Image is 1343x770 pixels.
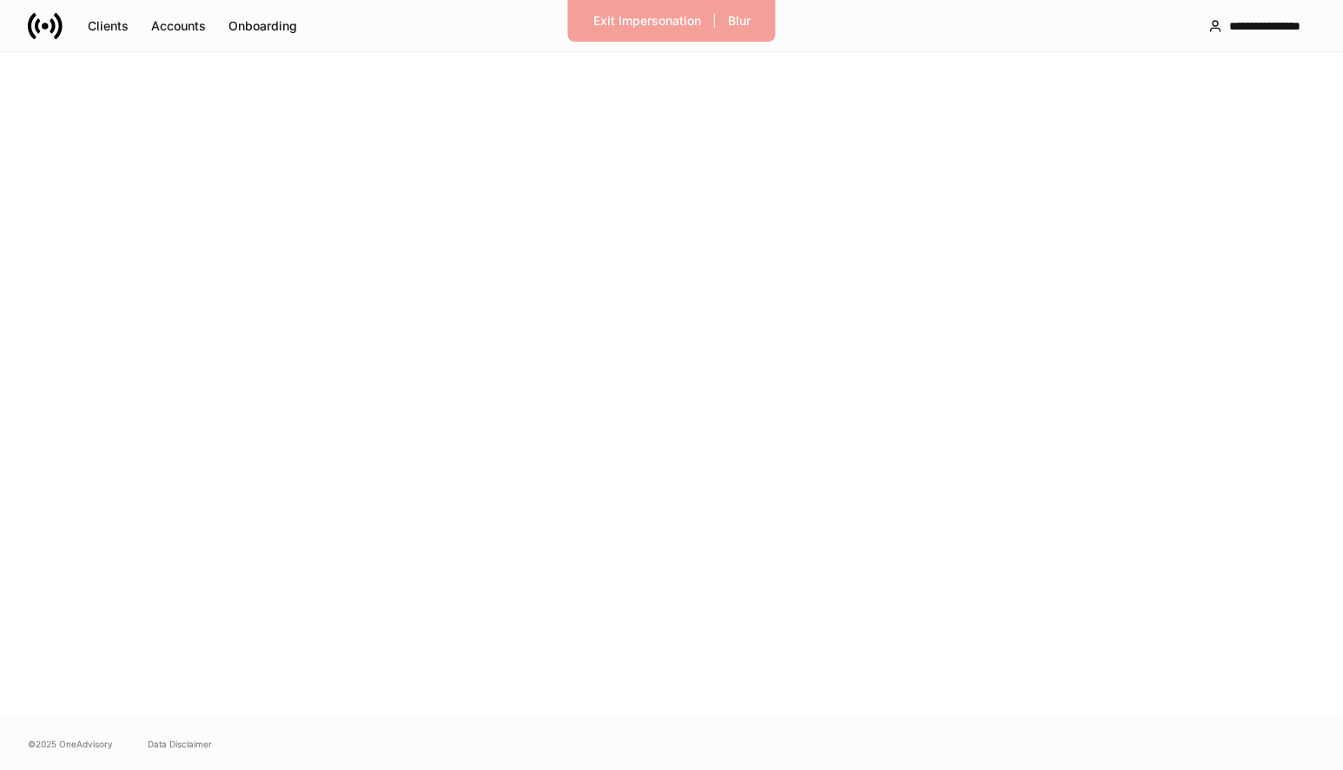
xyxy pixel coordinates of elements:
button: Clients [76,12,140,40]
button: Accounts [140,12,217,40]
div: Accounts [151,17,206,35]
button: Exit Impersonation [582,7,712,35]
a: Data Disclaimer [148,737,212,751]
div: Clients [88,17,129,35]
button: Onboarding [217,12,308,40]
div: Blur [728,12,751,30]
div: Exit Impersonation [593,12,701,30]
span: © 2025 OneAdvisory [28,737,113,751]
button: Blur [717,7,762,35]
div: Onboarding [228,17,297,35]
